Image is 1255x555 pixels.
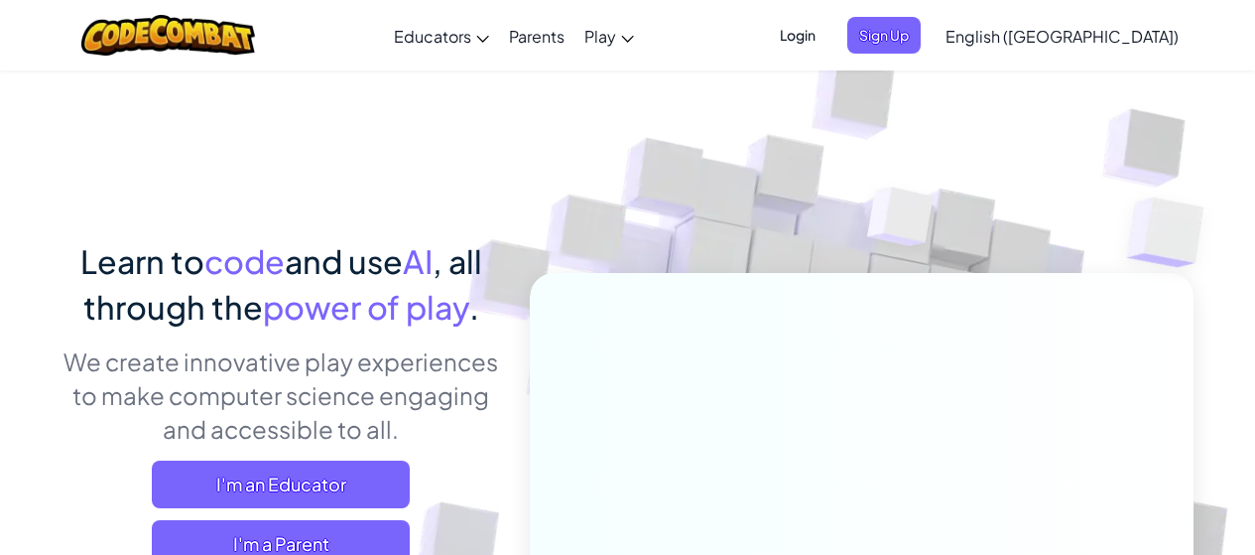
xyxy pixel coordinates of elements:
[80,241,204,281] span: Learn to
[829,148,972,296] img: Overlap cubes
[263,287,469,327] span: power of play
[204,241,285,281] span: code
[847,17,921,54] button: Sign Up
[945,26,1179,47] span: English ([GEOGRAPHIC_DATA])
[285,241,403,281] span: and use
[768,17,827,54] button: Login
[152,461,410,508] a: I'm an Educator
[499,9,574,63] a: Parents
[584,26,616,47] span: Play
[403,241,433,281] span: AI
[384,9,499,63] a: Educators
[469,287,479,327] span: .
[574,9,644,63] a: Play
[63,345,500,446] p: We create innovative play experiences to make computer science engaging and accessible to all.
[394,26,471,47] span: Educators
[81,15,255,56] img: CodeCombat logo
[936,9,1189,63] a: English ([GEOGRAPHIC_DATA])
